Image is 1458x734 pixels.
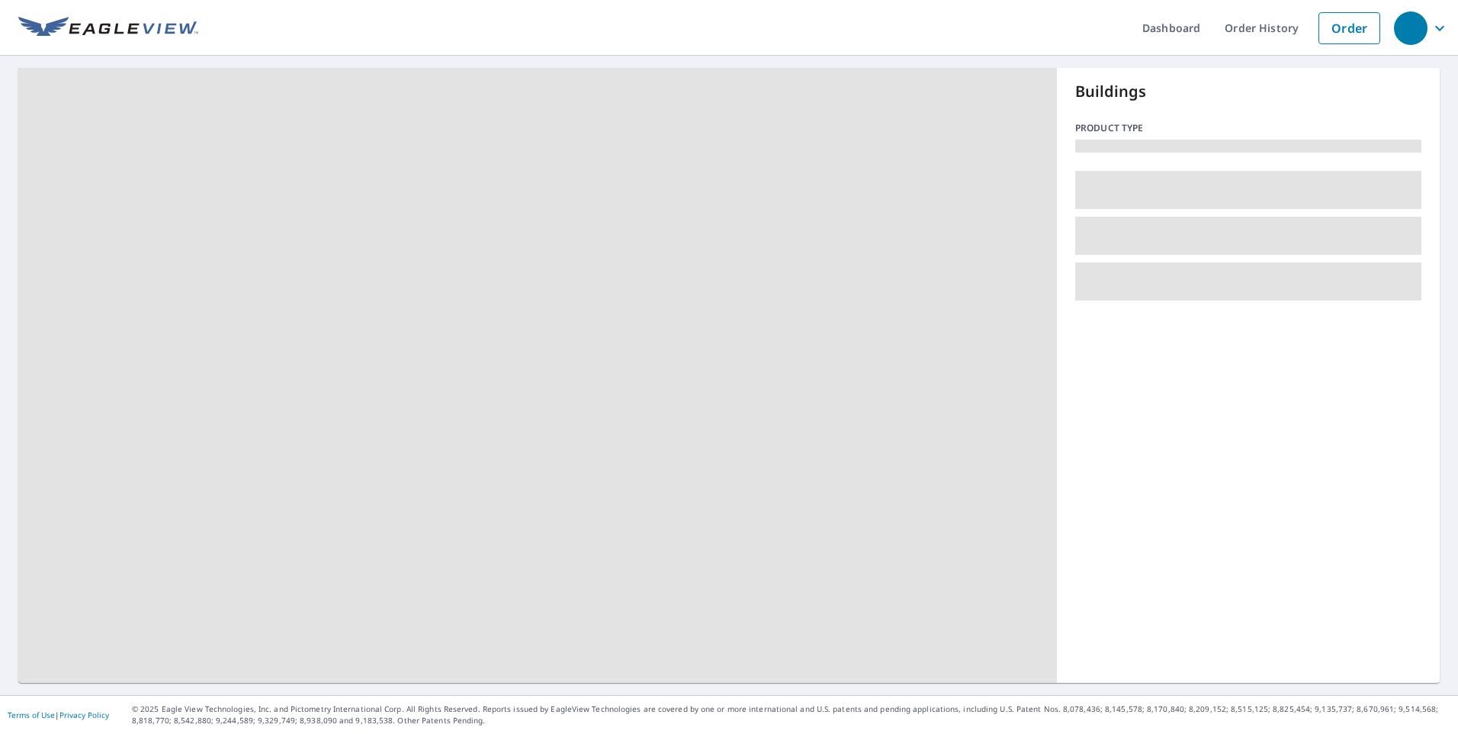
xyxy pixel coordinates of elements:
img: EV Logo [18,17,198,40]
a: Terms of Use [8,710,55,720]
p: | [8,710,109,720]
p: © 2025 Eagle View Technologies, Inc. and Pictometry International Corp. All Rights Reserved. Repo... [132,703,1450,726]
p: Product type [1075,121,1421,135]
a: Order [1318,12,1380,44]
p: Buildings [1075,80,1421,103]
a: Privacy Policy [59,710,109,720]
